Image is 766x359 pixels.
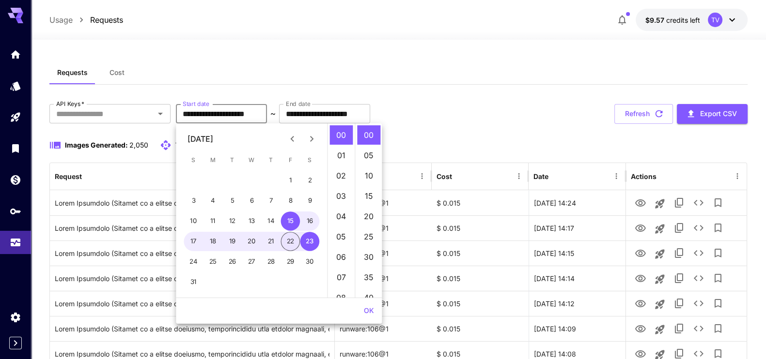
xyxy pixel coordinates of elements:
[83,169,96,183] button: Sort
[262,232,281,251] button: 21
[335,266,432,291] div: runware:106@1
[10,205,21,217] div: API Keys
[10,233,21,245] div: Usage
[645,16,666,24] span: $9.57
[357,186,380,206] li: 15 minutes
[281,211,300,231] button: 15
[650,219,670,239] button: Launch in playground
[645,15,700,25] div: $9.56524
[708,218,728,238] button: Add to library
[184,232,203,251] button: 17
[10,48,21,60] div: Home
[183,100,209,108] label: Start date
[329,227,353,246] li: 5 hours
[549,169,563,183] button: Sort
[357,207,380,226] li: 20 minutes
[223,211,242,231] button: 12
[432,291,529,316] div: $ 0.015
[55,216,329,240] div: Click to copy prompt
[335,316,432,341] div: runware:106@1
[329,146,353,165] li: 1 hours
[329,288,353,307] li: 8 hours
[533,172,548,180] div: Date
[670,269,689,288] button: Copy TaskUUID
[184,211,203,231] button: 10
[529,190,625,215] div: 22 Aug, 2025 14:24
[203,191,223,210] button: 4
[57,68,88,77] span: Requests
[300,171,320,190] button: 2
[355,123,382,298] ul: Select minutes
[301,150,318,170] span: Saturday
[300,232,320,251] button: 23
[184,252,203,271] button: 24
[708,319,728,338] button: Add to library
[453,169,467,183] button: Sort
[49,14,73,26] a: Usage
[708,193,728,212] button: Add to library
[631,318,650,338] button: View Image
[302,129,321,149] button: Next month
[300,191,320,210] button: 9
[328,123,355,298] ul: Select hours
[49,14,123,26] nav: breadcrumb
[10,174,21,186] div: Wallet
[281,150,299,170] span: Friday
[529,240,625,266] div: 22 Aug, 2025 14:15
[223,252,242,271] button: 26
[360,302,378,320] button: OK
[670,243,689,263] button: Copy TaskUUID
[90,14,123,26] a: Requests
[670,193,689,212] button: Copy TaskUUID
[55,172,82,180] div: Request
[10,80,21,92] div: Models
[335,291,432,316] div: runware:106@1
[432,316,529,341] div: $ 0.015
[689,193,708,212] button: See details
[242,211,262,231] button: 13
[55,266,329,291] div: Click to copy prompt
[529,266,625,291] div: 22 Aug, 2025 14:14
[223,232,242,251] button: 19
[329,186,353,206] li: 3 hours
[262,191,281,210] button: 7
[689,269,708,288] button: See details
[432,266,529,291] div: $ 0.015
[731,169,744,183] button: Menu
[185,150,202,170] span: Sunday
[204,150,221,170] span: Monday
[335,215,432,240] div: runware:106@1
[529,215,625,240] div: 22 Aug, 2025 14:17
[357,166,380,185] li: 10 minutes
[512,169,526,183] button: Menu
[610,169,623,183] button: Menu
[300,211,320,231] button: 16
[203,252,223,271] button: 25
[65,141,128,149] span: Images Generated:
[357,268,380,287] li: 35 minutes
[529,316,625,341] div: 22 Aug, 2025 14:09
[670,294,689,313] button: Copy TaskUUID
[329,207,353,226] li: 4 hours
[223,191,242,210] button: 5
[329,166,353,185] li: 2 hours
[614,104,673,124] button: Refresh
[689,319,708,338] button: See details
[203,211,223,231] button: 11
[650,194,670,213] button: Launch in playground
[10,142,21,154] div: Library
[708,269,728,288] button: Add to library
[286,100,310,108] label: End date
[329,125,353,145] li: 0 hours
[631,243,650,263] button: View Image
[242,191,262,210] button: 6
[129,141,148,149] span: 2,050
[689,243,708,263] button: See details
[650,244,670,264] button: Launch in playground
[631,193,650,212] button: View Image
[203,232,223,251] button: 18
[184,191,203,210] button: 3
[335,190,432,215] div: runware:106@1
